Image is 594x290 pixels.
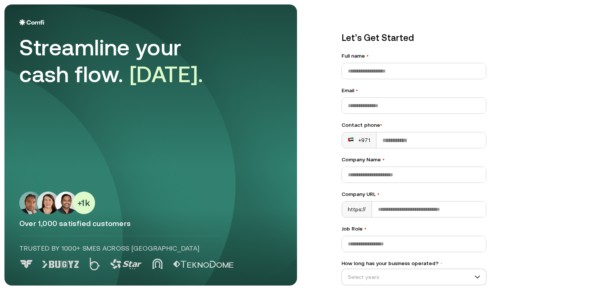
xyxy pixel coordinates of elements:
[356,87,358,93] span: •
[173,261,234,268] img: Logo 5
[19,244,219,253] p: Trusted by 1000+ SMEs across [GEOGRAPHIC_DATA]
[342,202,372,217] div: https://
[366,53,369,59] span: •
[380,122,382,128] span: •
[348,136,370,144] div: +971
[42,261,79,268] img: Logo 1
[89,258,100,270] img: Logo 2
[19,34,227,88] div: Streamline your cash flow.
[130,61,203,87] span: [DATE].
[19,219,282,228] p: Over 1,000 satisfied customers
[152,258,163,269] img: Logo 4
[19,260,33,268] img: Logo 0
[342,190,486,198] label: Company URL
[110,259,142,269] img: Logo 3
[440,261,443,266] span: •
[377,191,379,197] span: •
[342,87,486,94] label: Email
[364,226,366,232] span: •
[342,52,486,60] label: Full name
[342,156,486,164] label: Company Name
[19,19,44,25] img: Logo
[342,31,486,45] p: Let’s Get Started
[342,260,486,267] label: How long has your business operated?
[342,121,486,129] div: Contact phone
[382,157,385,162] span: •
[342,225,486,233] label: Job Role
